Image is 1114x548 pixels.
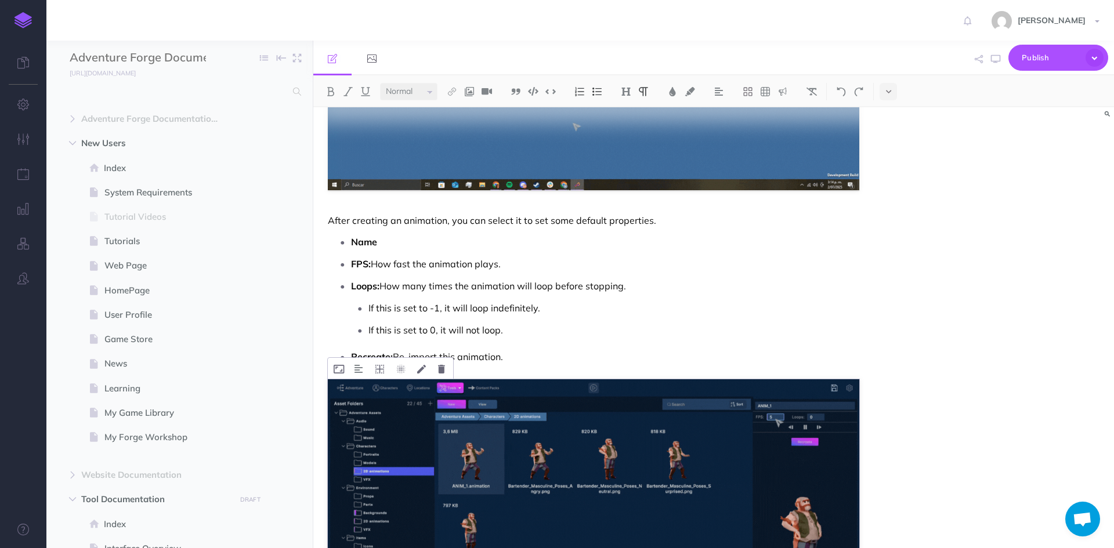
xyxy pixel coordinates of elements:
img: Create table button [760,87,771,96]
img: Headings dropdown button [621,87,631,96]
span: Adventure Forge Documentation (Duplicate) [81,112,229,126]
img: Inline code button [545,87,556,96]
a: [URL][DOMAIN_NAME] [46,67,147,78]
span: Tool Documentation [81,492,229,506]
small: DRAFT [240,496,261,503]
span: News [104,357,243,371]
span: Game Store [104,332,243,346]
img: logo-mark.svg [15,12,32,28]
p: After creating an animation, you can select it to set some default properties. [328,213,859,227]
span: My Forge Workshop [104,430,243,444]
p: Re-import this animation. [351,348,859,365]
span: My Game Library [104,406,243,420]
img: Text background color button [685,87,695,96]
strong: Name [351,236,377,248]
span: New Users [81,136,229,150]
span: [PERSON_NAME] [1012,15,1091,26]
img: Unordered list button [592,87,602,96]
img: Redo [853,87,864,96]
img: Blockquote button [511,87,521,96]
span: Index [104,517,243,531]
span: Tutorial Videos [104,210,243,224]
span: System Requirements [104,186,243,199]
span: Index [104,161,243,175]
img: Add image button [464,87,475,96]
p: If this is set to -1, it will loop indefinitely. [368,299,859,317]
strong: Recreate: [351,351,393,362]
span: User Profile [104,308,243,322]
input: Search [70,81,286,102]
div: Chat abierto [1065,502,1100,536]
img: Alignment dropdown menu button [355,364,363,373]
img: Paragraph button [638,87,649,96]
img: 9910532b2b8270dca1d210191cc821d0.jpg [992,11,1012,31]
img: Bold button [325,87,336,96]
button: Publish [1008,45,1108,71]
span: Web Page [104,259,243,273]
span: HomePage [104,284,243,297]
strong: FPS: [351,258,371,270]
img: Italic button [343,87,353,96]
img: Ordered list button [574,87,585,96]
img: Undo [836,87,847,96]
img: Text color button [667,87,678,96]
span: Publish [1022,49,1080,67]
p: How fast the animation plays. [351,255,859,273]
img: Underline button [360,87,371,96]
input: Documentation Name [70,49,206,67]
strong: Loops: [351,280,379,292]
span: Tutorials [104,234,243,248]
button: DRAFT [236,493,265,506]
img: Clear styles button [806,87,817,96]
img: Alignment dropdown menu button [714,87,724,96]
p: How many times the animation will loop before stopping. [351,277,859,295]
img: Add video button [482,87,492,96]
span: Website Documentation [81,468,229,482]
img: Link button [447,87,457,96]
span: Learning [104,382,243,395]
img: Code block button [528,87,538,96]
small: [URL][DOMAIN_NAME] [70,69,136,77]
img: Callout dropdown menu button [777,87,788,96]
p: If this is set to 0, it will not loop. [368,321,859,339]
